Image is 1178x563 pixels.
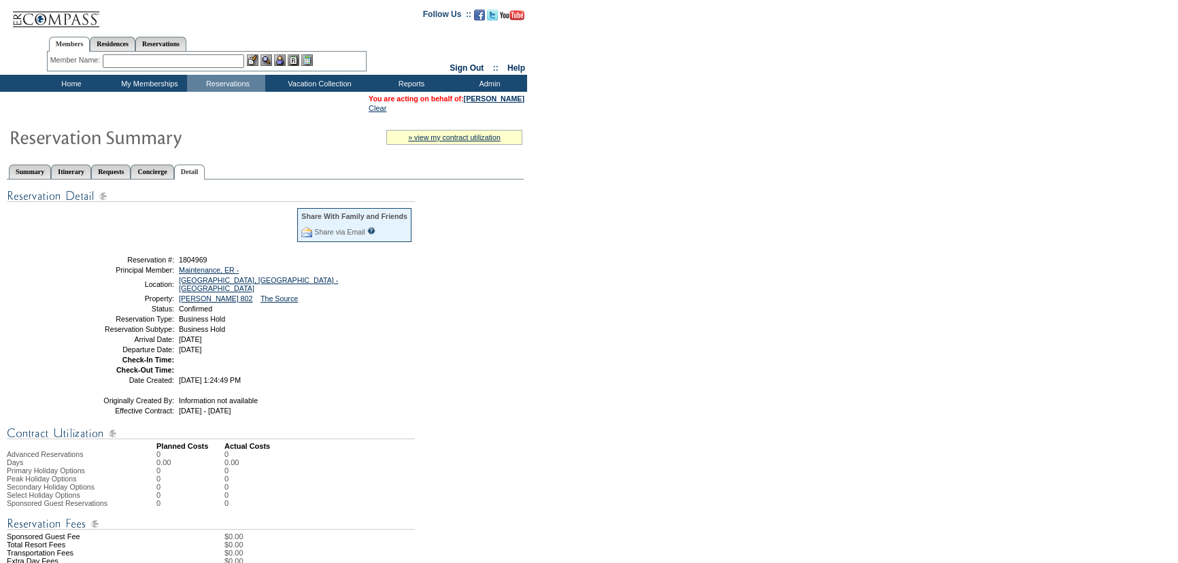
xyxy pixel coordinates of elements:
[7,532,156,541] td: Sponsored Guest Fee
[7,499,107,507] span: Sponsored Guest Reservations
[156,475,224,483] td: 0
[77,276,174,292] td: Location:
[179,294,252,303] a: [PERSON_NAME] 802
[187,75,265,92] td: Reservations
[7,458,23,466] span: Days
[450,63,484,73] a: Sign Out
[247,54,258,66] img: b_edit.gif
[109,75,187,92] td: My Memberships
[179,407,231,415] span: [DATE] - [DATE]
[77,345,174,354] td: Departure Date:
[464,95,524,103] a: [PERSON_NAME]
[408,133,501,141] a: » view my contract utilization
[156,466,224,475] td: 0
[474,14,485,22] a: Become our fan on Facebook
[301,212,407,220] div: Share With Family and Friends
[224,499,239,507] td: 0
[179,256,207,264] span: 1804969
[179,325,225,333] span: Business Hold
[7,475,76,483] span: Peak Holiday Options
[224,532,524,541] td: $0.00
[9,165,51,179] a: Summary
[500,10,524,20] img: Subscribe to our YouTube Channel
[50,54,103,66] div: Member Name:
[51,165,91,179] a: Itinerary
[179,315,225,323] span: Business Hold
[314,228,365,236] a: Share via Email
[131,165,173,179] a: Concierge
[156,499,224,507] td: 0
[7,541,156,549] td: Total Resort Fees
[449,75,527,92] td: Admin
[487,10,498,20] img: Follow us on Twitter
[156,491,224,499] td: 0
[260,294,298,303] a: The Source
[371,75,449,92] td: Reports
[77,325,174,333] td: Reservation Subtype:
[288,54,299,66] img: Reservations
[7,515,415,532] img: Reservation Fees
[500,14,524,22] a: Subscribe to our YouTube Channel
[90,37,135,51] a: Residences
[156,458,224,466] td: 0.00
[7,450,84,458] span: Advanced Reservations
[7,483,95,491] span: Secondary Holiday Options
[224,450,239,458] td: 0
[274,54,286,66] img: Impersonate
[224,549,524,557] td: $0.00
[9,123,281,150] img: Reservaton Summary
[156,483,224,491] td: 0
[7,188,415,205] img: Reservation Detail
[156,442,224,450] td: Planned Costs
[7,491,80,499] span: Select Holiday Options
[224,466,239,475] td: 0
[367,227,375,235] input: What is this?
[179,276,338,292] a: [GEOGRAPHIC_DATA], [GEOGRAPHIC_DATA] - [GEOGRAPHIC_DATA]
[224,458,239,466] td: 0.00
[487,14,498,22] a: Follow us on Twitter
[7,466,85,475] span: Primary Holiday Options
[77,376,174,384] td: Date Created:
[179,335,202,343] span: [DATE]
[77,256,174,264] td: Reservation #:
[77,294,174,303] td: Property:
[369,104,386,112] a: Clear
[174,165,205,180] a: Detail
[179,266,239,274] a: Maintenance, ER -
[224,541,524,549] td: $0.00
[49,37,90,52] a: Members
[77,305,174,313] td: Status:
[224,475,239,483] td: 0
[369,95,524,103] span: You are acting on behalf of:
[7,425,415,442] img: Contract Utilization
[135,37,186,51] a: Reservations
[179,376,241,384] span: [DATE] 1:24:49 PM
[179,305,212,313] span: Confirmed
[224,491,239,499] td: 0
[91,165,131,179] a: Requests
[265,75,371,92] td: Vacation Collection
[507,63,525,73] a: Help
[122,356,174,364] strong: Check-In Time:
[116,366,174,374] strong: Check-Out Time:
[179,396,258,405] span: Information not available
[77,335,174,343] td: Arrival Date:
[156,450,224,458] td: 0
[224,442,524,450] td: Actual Costs
[423,8,471,24] td: Follow Us ::
[179,345,202,354] span: [DATE]
[77,315,174,323] td: Reservation Type:
[224,483,239,491] td: 0
[31,75,109,92] td: Home
[7,549,156,557] td: Transportation Fees
[77,266,174,274] td: Principal Member:
[493,63,499,73] span: ::
[77,396,174,405] td: Originally Created By:
[77,407,174,415] td: Effective Contract:
[260,54,272,66] img: View
[301,54,313,66] img: b_calculator.gif
[474,10,485,20] img: Become our fan on Facebook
